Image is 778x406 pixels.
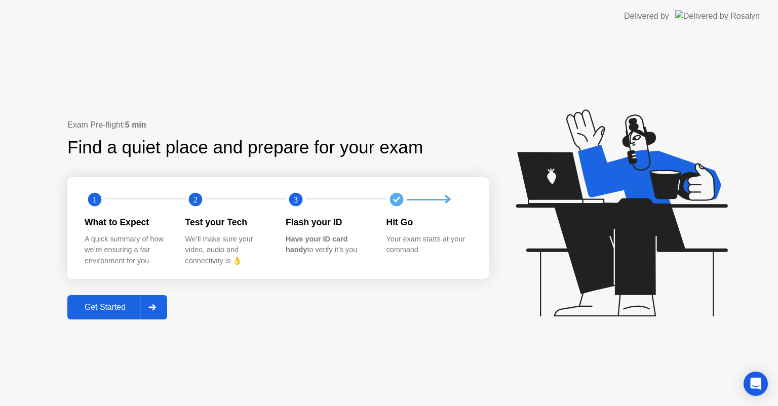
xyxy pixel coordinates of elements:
b: Have your ID card handy [286,235,347,254]
div: We’ll make sure your video, audio and connectivity is 👌 [185,234,270,267]
button: Get Started [67,295,167,319]
div: What to Expect [85,216,169,229]
b: 5 min [125,120,146,129]
div: Test your Tech [185,216,270,229]
text: 1 [93,195,97,205]
div: Flash your ID [286,216,370,229]
div: Delivered by [624,10,669,22]
div: Open Intercom Messenger [744,372,768,396]
div: A quick summary of how we’re ensuring a fair environment for you [85,234,169,267]
div: to verify it’s you [286,234,370,256]
img: Delivered by Rosalyn [675,10,760,22]
text: 2 [193,195,197,205]
div: Find a quiet place and prepare for your exam [67,134,424,161]
div: Your exam starts at your command [386,234,471,256]
div: Get Started [70,303,140,312]
div: Hit Go [386,216,471,229]
div: Exam Pre-flight: [67,119,489,131]
text: 3 [294,195,298,205]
